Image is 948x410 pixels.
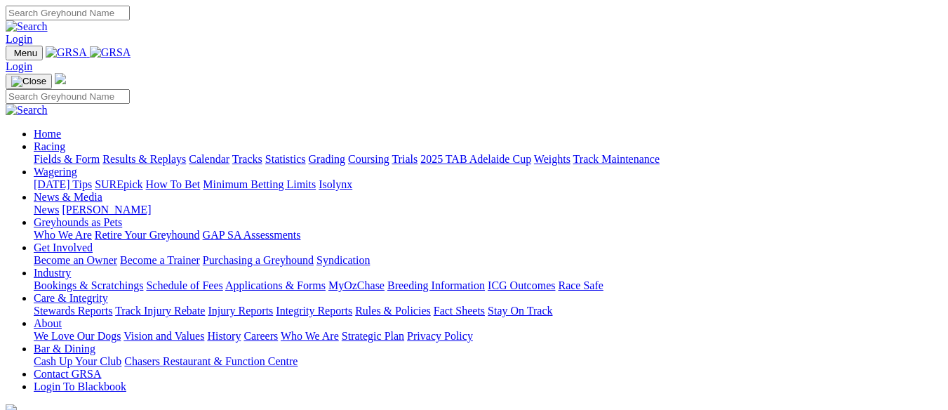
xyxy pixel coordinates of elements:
[14,48,37,58] span: Menu
[34,330,942,343] div: About
[34,368,101,380] a: Contact GRSA
[488,305,552,317] a: Stay On Track
[407,330,473,342] a: Privacy Policy
[120,254,200,266] a: Become a Trainer
[225,279,326,291] a: Applications & Forms
[34,254,942,267] div: Get Involved
[6,33,32,45] a: Login
[203,229,301,241] a: GAP SA Assessments
[146,279,222,291] a: Schedule of Fees
[34,140,65,152] a: Racing
[243,330,278,342] a: Careers
[34,153,100,165] a: Fields & Form
[420,153,531,165] a: 2025 TAB Adelaide Cup
[6,60,32,72] a: Login
[34,128,61,140] a: Home
[34,381,126,392] a: Login To Blackbook
[276,305,352,317] a: Integrity Reports
[316,254,370,266] a: Syndication
[558,279,603,291] a: Race Safe
[281,330,339,342] a: Who We Are
[34,317,62,329] a: About
[34,279,942,292] div: Industry
[387,279,485,291] a: Breeding Information
[11,76,46,87] img: Close
[146,178,201,190] a: How To Bet
[62,204,151,216] a: [PERSON_NAME]
[95,178,142,190] a: SUREpick
[232,153,262,165] a: Tracks
[90,46,131,59] img: GRSA
[55,73,66,84] img: logo-grsa-white.png
[123,330,204,342] a: Vision and Values
[34,254,117,266] a: Become an Owner
[328,279,385,291] a: MyOzChase
[95,229,200,241] a: Retire Your Greyhound
[534,153,570,165] a: Weights
[34,178,942,191] div: Wagering
[102,153,186,165] a: Results & Replays
[434,305,485,317] a: Fact Sheets
[34,229,942,242] div: Greyhounds as Pets
[348,153,389,165] a: Coursing
[488,279,555,291] a: ICG Outcomes
[34,242,93,253] a: Get Involved
[319,178,352,190] a: Isolynx
[34,191,102,203] a: News & Media
[309,153,345,165] a: Grading
[34,267,71,279] a: Industry
[115,305,205,317] a: Track Injury Rebate
[208,305,273,317] a: Injury Reports
[6,74,52,89] button: Toggle navigation
[34,292,108,304] a: Care & Integrity
[203,254,314,266] a: Purchasing a Greyhound
[573,153,660,165] a: Track Maintenance
[34,343,95,355] a: Bar & Dining
[342,330,404,342] a: Strategic Plan
[189,153,229,165] a: Calendar
[34,204,59,216] a: News
[207,330,241,342] a: History
[392,153,418,165] a: Trials
[34,355,121,367] a: Cash Up Your Club
[34,166,77,178] a: Wagering
[6,6,130,20] input: Search
[265,153,306,165] a: Statistics
[355,305,431,317] a: Rules & Policies
[34,330,121,342] a: We Love Our Dogs
[124,355,298,367] a: Chasers Restaurant & Function Centre
[6,20,48,33] img: Search
[34,279,143,291] a: Bookings & Scratchings
[34,229,92,241] a: Who We Are
[6,46,43,60] button: Toggle navigation
[34,355,942,368] div: Bar & Dining
[203,178,316,190] a: Minimum Betting Limits
[34,216,122,228] a: Greyhounds as Pets
[34,153,942,166] div: Racing
[34,305,942,317] div: Care & Integrity
[34,204,942,216] div: News & Media
[6,104,48,117] img: Search
[46,46,87,59] img: GRSA
[34,178,92,190] a: [DATE] Tips
[6,89,130,104] input: Search
[34,305,112,317] a: Stewards Reports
